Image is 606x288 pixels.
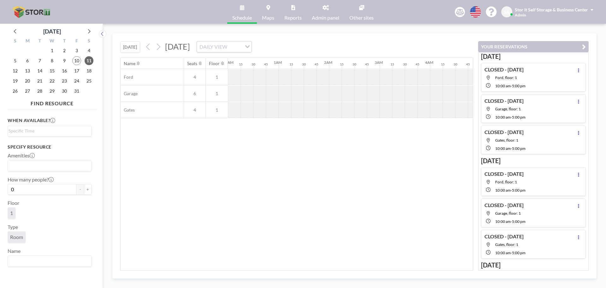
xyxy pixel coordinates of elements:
span: Gates, floor: 1 [495,138,518,143]
div: 45 [466,62,470,66]
span: Thursday, October 9, 2025 [60,56,69,65]
span: Sunday, October 12, 2025 [11,66,20,75]
div: T [34,37,46,46]
h4: CLOSED - [DATE] [484,66,524,73]
div: 45 [365,62,369,66]
h4: CLOSED - [DATE] [484,98,524,104]
span: DAILY VIEW [198,43,229,51]
span: 5:00 PM [512,146,526,151]
span: Ford, floor: 1 [495,180,517,184]
span: 10:00 AM [495,250,511,255]
div: Search for option [197,41,252,52]
button: + [84,184,92,195]
span: Monday, October 27, 2025 [23,87,32,95]
span: Ford [121,74,133,80]
span: Thursday, October 23, 2025 [60,77,69,85]
span: Admin [515,13,526,17]
span: Ford, floor: 1 [495,75,517,80]
button: [DATE] [120,41,140,52]
button: - [76,184,84,195]
span: Tuesday, October 7, 2025 [35,56,44,65]
span: - [511,146,512,151]
div: 45 [315,62,318,66]
span: Wednesday, October 8, 2025 [48,56,56,65]
div: Name [124,61,135,66]
span: Monday, October 20, 2025 [23,77,32,85]
label: Amenities [8,152,35,159]
span: [DATE] [165,42,190,51]
div: S [83,37,95,46]
span: Saturday, October 4, 2025 [85,46,93,55]
span: Tuesday, October 28, 2025 [35,87,44,95]
span: Monday, October 6, 2025 [23,56,32,65]
span: S& [504,9,510,15]
div: 30 [353,62,356,66]
div: F [70,37,83,46]
span: 10:00 AM [495,115,511,119]
div: W [46,37,58,46]
h4: FIND RESOURCE [8,98,97,107]
span: - [511,83,512,88]
span: Friday, October 17, 2025 [72,66,81,75]
span: Wednesday, October 29, 2025 [48,87,56,95]
div: 1AM [274,60,282,65]
span: Gates [121,107,135,113]
span: Wednesday, October 22, 2025 [48,77,56,85]
h4: CLOSED - [DATE] [484,233,524,240]
div: Seats [187,61,197,66]
span: Other sites [349,15,374,20]
h3: Specify resource [8,144,92,150]
span: Garage, floor: 1 [495,107,521,111]
span: Friday, October 31, 2025 [72,87,81,95]
span: 4 [184,74,205,80]
label: Floor [8,200,19,206]
span: 5:00 PM [512,250,526,255]
div: 15 [441,62,445,66]
h3: [DATE] [481,157,586,165]
div: 45 [264,62,268,66]
h3: [DATE] [481,52,586,60]
img: organization-logo [10,6,54,18]
div: [DATE] [43,27,61,36]
span: Thursday, October 30, 2025 [60,87,69,95]
span: Wednesday, October 15, 2025 [48,66,56,75]
span: Saturday, October 18, 2025 [85,66,93,75]
span: - [511,188,512,193]
span: 1 [206,74,228,80]
input: Search for option [9,257,88,265]
span: Garage [121,91,138,96]
div: 30 [454,62,457,66]
span: 1 [206,107,228,113]
span: Friday, October 3, 2025 [72,46,81,55]
input: Search for option [9,162,88,170]
span: 10:00 AM [495,83,511,88]
div: 3AM [375,60,383,65]
div: Floor [209,61,220,66]
span: Gates, floor: 1 [495,242,518,247]
span: Room [10,234,23,240]
span: Sunday, October 5, 2025 [11,56,20,65]
h3: [DATE] [481,261,586,269]
span: 1 [206,91,228,96]
div: 15 [390,62,394,66]
span: - [511,219,512,224]
span: Reports [284,15,302,20]
input: Search for option [9,127,88,134]
div: Search for option [8,160,91,171]
label: Type [8,224,18,230]
span: Schedule [232,15,252,20]
div: 15 [289,62,293,66]
div: 4AM [425,60,433,65]
h4: CLOSED - [DATE] [484,171,524,177]
span: Stor It Self Storage & Business Center [515,7,588,12]
h4: CLOSED - [DATE] [484,129,524,135]
div: 30 [252,62,255,66]
div: 12AM [223,60,234,65]
span: Tuesday, October 14, 2025 [35,66,44,75]
span: Admin panel [312,15,339,20]
span: 1 [10,210,13,216]
div: 30 [403,62,407,66]
span: 5:00 PM [512,115,526,119]
span: - [511,115,512,119]
div: 45 [416,62,419,66]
